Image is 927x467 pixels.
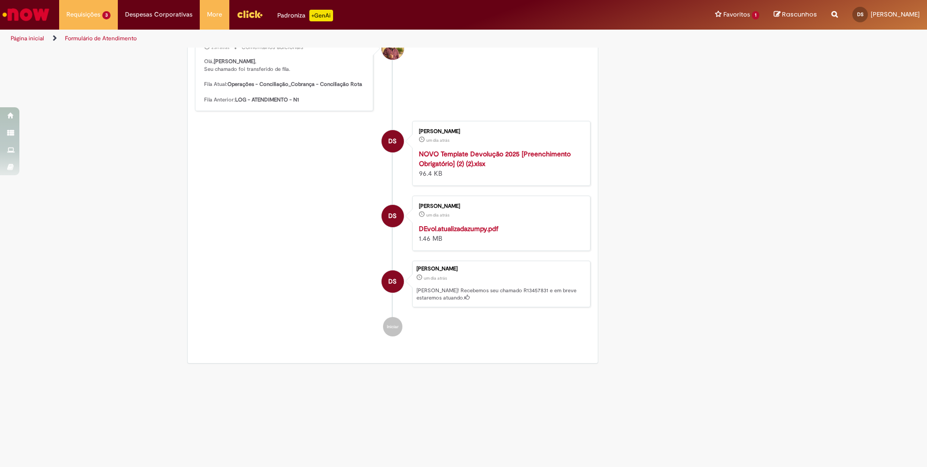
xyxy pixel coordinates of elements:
[102,11,111,19] span: 3
[774,10,817,19] a: Rascunhos
[388,204,397,228] span: DS
[7,30,611,48] ul: Trilhas de página
[857,11,863,17] span: DS
[419,224,498,233] a: DEvol.atualizadazumpy.pdf
[207,10,222,19] span: More
[426,212,449,218] time: 28/08/2025 13:24:18
[237,7,263,21] img: click_logo_yellow_360x200.png
[752,11,759,19] span: 1
[426,212,449,218] span: um dia atrás
[424,275,447,281] span: um dia atrás
[419,224,580,243] div: 1.46 MB
[419,129,580,134] div: [PERSON_NAME]
[65,34,137,42] a: Formulário de Atendimento
[211,45,229,50] span: 23h atrás
[382,130,404,152] div: Daniel Santos Da Silva
[419,203,580,209] div: [PERSON_NAME]
[241,43,304,51] small: Comentários adicionais
[125,10,192,19] span: Despesas Corporativas
[1,5,51,24] img: ServiceNow
[419,149,580,178] div: 96.4 KB
[388,270,397,293] span: DS
[419,150,571,168] a: NOVO Template Devolução 2025 [Preenchimento Obrigatório] (2) (2).xlsx
[382,205,404,227] div: Daniel Santos Da Silva
[277,10,333,21] div: Padroniza
[11,34,44,42] a: Página inicial
[211,45,229,50] time: 28/08/2025 14:24:09
[782,10,817,19] span: Rascunhos
[214,58,255,65] b: [PERSON_NAME]
[416,266,585,272] div: [PERSON_NAME]
[309,10,333,21] p: +GenAi
[66,10,100,19] span: Requisições
[195,261,591,307] li: Daniel Santos Da Silva
[388,130,397,153] span: DS
[235,96,299,103] b: LOG - ATENDIMENTO - N1
[426,137,449,143] span: um dia atrás
[382,270,404,293] div: Daniel Santos Da Silva
[227,81,362,88] b: Operações - Conciliação_Cobrança - Conciliação Rota
[426,137,449,143] time: 28/08/2025 13:25:34
[204,58,366,103] p: Olá, , Seu chamado foi transferido de fila. Fila Atual: Fila Anterior:
[382,37,404,60] div: Vitor Jeremias Da Silva
[871,10,920,18] span: [PERSON_NAME]
[723,10,750,19] span: Favoritos
[416,287,585,302] p: [PERSON_NAME]! Recebemos seu chamado R13457831 e em breve estaremos atuando.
